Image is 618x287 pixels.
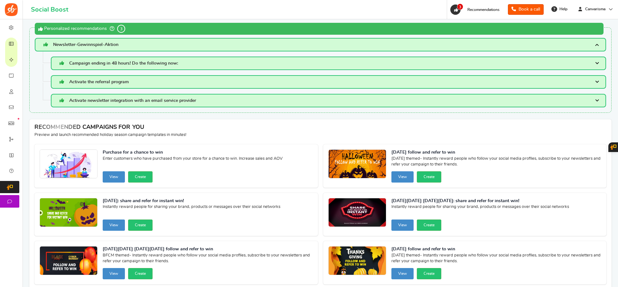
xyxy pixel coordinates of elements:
button: Create [417,220,441,231]
button: View [103,220,125,231]
strong: Purchase for a chance to win [103,149,283,156]
h4: RECOMMENDED CAMPAIGNS FOR YOU [34,124,606,131]
span: Activate the referral program [69,80,129,84]
img: Recommended Campaigns [40,247,97,275]
button: View [391,220,414,231]
img: Recommended Campaigns [40,198,97,227]
button: Create [417,268,441,279]
button: Create [417,171,441,183]
button: View [103,171,125,183]
button: View [391,171,414,183]
img: Recommended Campaigns [40,150,97,179]
span: 3 [117,25,125,33]
button: View [391,268,414,279]
img: Social Boost [5,3,18,16]
div: Personalized recommendations [35,23,604,35]
span: [DATE] themed- Instantly reward people who follow your social media profiles, subscribe to your n... [391,253,602,265]
span: Campaign ending in 48 hours! Do the following now: [69,61,178,66]
strong: [DATE] follow and refer to win [391,246,602,253]
span: Instantly reward people for sharing your brand, products or messages over their social networks [391,204,569,217]
p: Preview and launch recommended holiday season campaign templates in minutes! [34,132,606,138]
button: Create [128,220,153,231]
a: Help [549,4,571,14]
span: Activate newsletter integration with an email service provider [69,98,196,103]
span: [DATE] themed- Instantly reward people who follow your social media profiles, subscribe to your n... [391,156,602,169]
a: 3 Recommendations [450,4,503,15]
button: View [103,268,125,279]
button: Create [128,171,153,183]
strong: [DATE] follow and refer to win [391,149,602,156]
span: Canvarisma [583,6,608,12]
button: Create [128,268,153,279]
span: Recommendations [467,8,500,12]
span: Enter customers who have purchased from your store for a chance to win. Increase sales and AOV [103,156,283,169]
img: Recommended Campaigns [329,247,386,275]
em: New [18,118,19,120]
span: BFCM themed- Instantly reward people who follow your social media profiles, subscribe to your new... [103,253,313,265]
strong: [DATE][DATE] [DATE][DATE] follow and refer to win [103,246,313,253]
img: Recommended Campaigns [329,150,386,179]
strong: [DATE]: share and refer for instant win! [103,198,280,204]
span: 3 [457,4,463,10]
a: Book a call [508,4,544,15]
span: Newsletter-Gewinnspiel-Aktion [53,42,118,47]
strong: [DATE][DATE] [DATE][DATE]: share and refer for instant win! [391,198,569,204]
h1: Social Boost [31,6,68,13]
span: Instantly reward people for sharing your brand, products or messages over their social networks [103,204,280,217]
span: Help [558,6,567,12]
img: Recommended Campaigns [329,198,386,227]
